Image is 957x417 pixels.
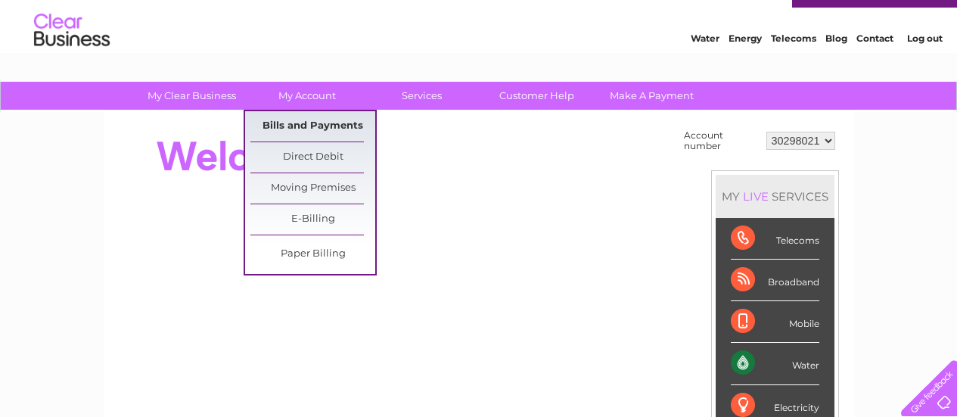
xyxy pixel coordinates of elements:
[731,260,819,301] div: Broadband
[589,82,714,110] a: Make A Payment
[33,39,110,86] img: logo.png
[250,239,375,269] a: Paper Billing
[740,189,772,204] div: LIVE
[474,82,599,110] a: Customer Help
[691,64,719,76] a: Water
[122,8,837,73] div: Clear Business is a trading name of Verastar Limited (registered in [GEOGRAPHIC_DATA] No. 3667643...
[856,64,893,76] a: Contact
[250,142,375,173] a: Direct Debit
[250,173,375,204] a: Moving Premises
[359,82,484,110] a: Services
[250,204,375,235] a: E-Billing
[771,64,816,76] a: Telecoms
[731,343,819,384] div: Water
[716,175,834,218] div: MY SERVICES
[731,301,819,343] div: Mobile
[825,64,847,76] a: Blog
[244,82,369,110] a: My Account
[729,64,762,76] a: Energy
[672,8,776,26] a: 0333 014 3131
[907,64,943,76] a: Log out
[680,126,763,155] td: Account number
[129,82,254,110] a: My Clear Business
[731,218,819,260] div: Telecoms
[250,111,375,142] a: Bills and Payments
